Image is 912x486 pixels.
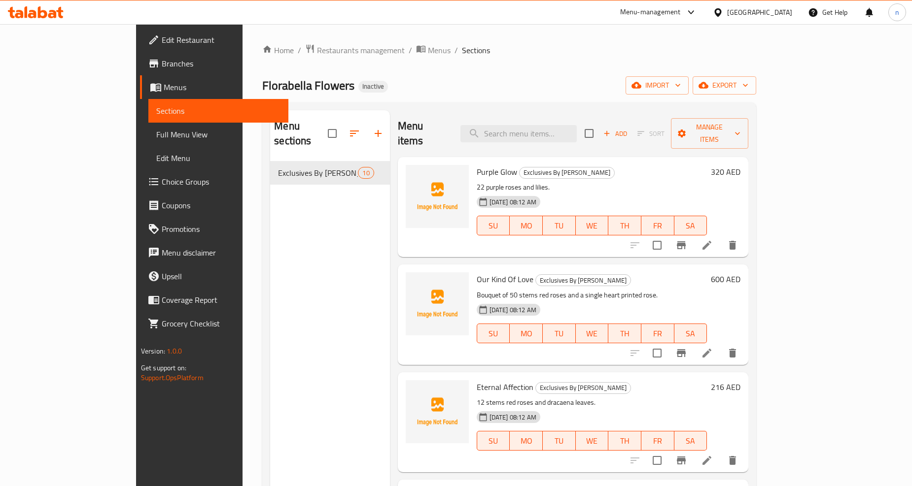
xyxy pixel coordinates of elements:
a: Edit Menu [148,146,288,170]
button: Branch-specific-item [669,341,693,365]
button: MO [510,324,543,343]
a: Menus [140,75,288,99]
span: WE [580,434,605,448]
button: WE [576,324,609,343]
a: Edit menu item [701,454,713,466]
p: 12 stems red roses and dracaena leaves. [477,396,707,409]
button: TH [608,216,641,235]
span: Sort sections [343,122,366,145]
span: Restaurants management [317,44,405,56]
span: n [895,7,899,18]
button: SA [674,324,707,343]
span: Our Kind Of Love [477,272,533,287]
a: Branches [140,52,288,75]
button: TH [608,431,641,451]
span: Menus [428,44,451,56]
span: [DATE] 08:12 AM [486,305,540,315]
button: MO [510,216,543,235]
span: Version: [141,345,165,357]
h6: 320 AED [711,165,740,179]
span: Inactive [358,82,388,91]
a: Restaurants management [305,44,405,57]
span: TH [612,326,637,341]
span: Sections [462,44,490,56]
span: Purple Glow [477,164,517,179]
div: Exclusives By Florabella [519,167,615,179]
div: Exclusives By Florabella [278,167,358,179]
button: MO [510,431,543,451]
span: Full Menu View [156,129,281,140]
button: FR [641,216,674,235]
span: Florabella Flowers [262,74,354,97]
a: Sections [148,99,288,123]
span: SA [678,326,703,341]
span: Add item [599,126,631,141]
span: SA [678,219,703,233]
a: Grocery Checklist [140,312,288,335]
span: 10 [358,168,373,178]
span: Select to update [647,235,667,256]
div: Exclusives By Florabella [535,382,631,394]
img: Eternal Affection [406,380,469,443]
div: Exclusives By [PERSON_NAME]10 [270,161,389,185]
button: delete [721,233,744,257]
h2: Menu sections [274,119,327,148]
span: Exclusives By [PERSON_NAME] [520,167,614,178]
div: Inactive [358,81,388,93]
a: Coupons [140,194,288,217]
span: SA [678,434,703,448]
a: Coverage Report [140,288,288,312]
span: 1.0.0 [167,345,182,357]
button: TU [543,324,576,343]
span: Eternal Affection [477,380,533,394]
span: Coupons [162,199,281,211]
button: SU [477,216,510,235]
button: SA [674,431,707,451]
nav: Menu sections [270,157,389,189]
div: Exclusives By Florabella [535,274,631,286]
span: Grocery Checklist [162,318,281,329]
p: Bouquet of 50 stems red roses and a single heart printed rose. [477,289,707,301]
h6: 216 AED [711,380,740,394]
span: Get support on: [141,361,186,374]
span: TU [547,219,572,233]
span: MO [514,326,539,341]
span: Select to update [647,450,667,471]
span: MO [514,434,539,448]
span: Select all sections [322,123,343,144]
a: Full Menu View [148,123,288,146]
span: Exclusives By [PERSON_NAME] [278,167,358,179]
a: Edit menu item [701,239,713,251]
a: Upsell [140,264,288,288]
button: Branch-specific-item [669,233,693,257]
span: TU [547,434,572,448]
span: Upsell [162,270,281,282]
span: export [701,79,748,92]
span: FR [645,219,670,233]
li: / [298,44,301,56]
input: search [460,125,577,142]
button: TU [543,431,576,451]
div: items [358,167,374,179]
img: Our Kind Of Love [406,272,469,335]
a: Menus [416,44,451,57]
div: [GEOGRAPHIC_DATA] [727,7,792,18]
span: Branches [162,58,281,69]
button: FR [641,324,674,343]
button: Branch-specific-item [669,449,693,472]
span: SU [481,326,506,341]
a: Promotions [140,217,288,241]
span: TH [612,219,637,233]
a: Edit Restaurant [140,28,288,52]
button: delete [721,449,744,472]
span: Select section first [631,126,671,141]
button: FR [641,431,674,451]
h6: 600 AED [711,272,740,286]
li: / [455,44,458,56]
span: Promotions [162,223,281,235]
button: TU [543,216,576,235]
button: delete [721,341,744,365]
button: SA [674,216,707,235]
img: Purple Glow [406,165,469,228]
h2: Menu items [398,119,449,148]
